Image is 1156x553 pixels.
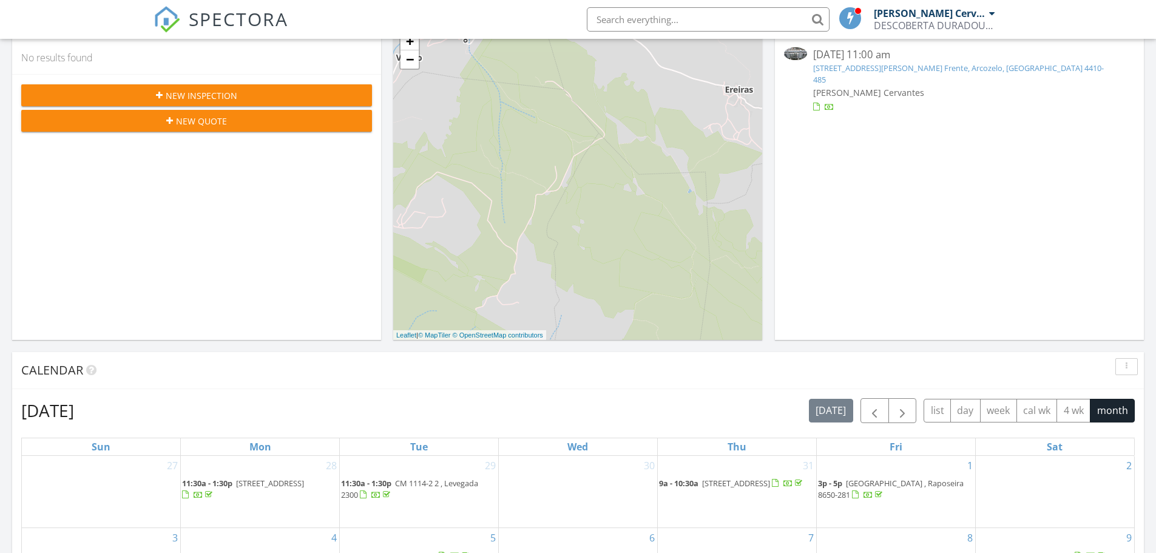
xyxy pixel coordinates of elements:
span: Calendar [21,362,83,378]
span: SPECTORA [189,6,288,32]
span: New Inspection [166,89,237,102]
button: [DATE] [809,399,853,422]
a: Go to August 4, 2025 [329,528,339,548]
div: [DATE] 11:00 am [813,47,1106,63]
td: Go to July 31, 2025 [657,456,816,528]
td: Go to August 2, 2025 [975,456,1134,528]
button: week [980,399,1017,422]
a: Friday [887,438,905,455]
a: 11:30a - 1:30p [STREET_ADDRESS] [182,478,304,500]
button: New Inspection [21,84,372,106]
a: 11:30a - 1:30p CM 1114-2 2 , Levegada 2300 [341,477,497,503]
button: list [924,399,951,422]
span: New Quote [176,115,227,127]
button: cal wk [1016,399,1058,422]
a: 9a - 10:30a [STREET_ADDRESS] [659,477,815,491]
a: Zoom in [401,32,419,50]
a: Wednesday [565,438,590,455]
a: 11:30a - 1:30p CM 1114-2 2 , Levegada 2300 [341,478,478,500]
a: Saturday [1044,438,1065,455]
a: Go to August 1, 2025 [965,456,975,475]
span: [PERSON_NAME] Cervantes [813,87,924,98]
span: 9a - 10:30a [659,478,698,489]
a: Go to August 3, 2025 [170,528,180,548]
div: No results found [12,41,381,74]
a: 3p - 5p [GEOGRAPHIC_DATA] , Raposeira 8650-281 [818,478,964,500]
td: Go to July 29, 2025 [340,456,499,528]
button: Next month [888,398,917,423]
a: Go to August 6, 2025 [647,528,657,548]
a: Thursday [725,438,749,455]
a: Go to July 30, 2025 [641,456,657,475]
a: Monday [247,438,274,455]
a: Go to July 29, 2025 [482,456,498,475]
a: SPECTORA [154,16,288,42]
a: Go to August 5, 2025 [488,528,498,548]
div: DESCOBERTA DURADOURA-Unipessoal,LDA.NIF 516989570 ¨Home Inspections of Portugal¨ [874,19,995,32]
img: 9317495%2Fcover_photos%2FSmNd1YCJfjZf7HFhhmoh%2Fsmall.jpg [784,47,807,60]
a: Go to August 2, 2025 [1124,456,1134,475]
span: [GEOGRAPHIC_DATA] , Raposeira 8650-281 [818,478,964,500]
div: [PERSON_NAME] Cervantes [874,7,986,19]
button: Previous month [860,398,889,423]
a: Zoom out [401,50,419,69]
div: | [393,330,546,341]
button: day [950,399,981,422]
a: 11:30a - 1:30p [STREET_ADDRESS] [182,477,338,503]
a: © OpenStreetMap contributors [453,331,543,339]
a: Go to July 27, 2025 [164,456,180,475]
td: Go to July 28, 2025 [181,456,340,528]
span: 3p - 5p [818,478,842,489]
a: 3p - 5p [GEOGRAPHIC_DATA] , Raposeira 8650-281 [818,477,974,503]
a: Tuesday [408,438,430,455]
span: 11:30a - 1:30p [182,478,232,489]
img: The Best Home Inspection Software - Spectora [154,6,180,33]
a: Leaflet [396,331,416,339]
a: Go to July 28, 2025 [323,456,339,475]
a: [DATE] 11:00 am [STREET_ADDRESS][PERSON_NAME] Frente, Arcozelo, [GEOGRAPHIC_DATA] 4410-485 [PERSO... [784,47,1135,114]
span: 11:30a - 1:30p [341,478,391,489]
input: Search everything... [587,7,830,32]
a: Go to August 9, 2025 [1124,528,1134,548]
td: Go to July 27, 2025 [22,456,181,528]
a: 9a - 10:30a [STREET_ADDRESS] [659,478,805,489]
a: Go to July 31, 2025 [800,456,816,475]
span: [STREET_ADDRESS] [702,478,770,489]
a: Go to August 7, 2025 [806,528,816,548]
td: Go to July 30, 2025 [499,456,658,528]
a: [STREET_ADDRESS][PERSON_NAME] Frente, Arcozelo, [GEOGRAPHIC_DATA] 4410-485 [813,63,1104,85]
span: [STREET_ADDRESS] [236,478,304,489]
a: © MapTiler [418,331,451,339]
span: CM 1114-2 2 , Levegada 2300 [341,478,478,500]
button: month [1090,399,1135,422]
h2: [DATE] [21,398,74,422]
td: Go to August 1, 2025 [816,456,975,528]
button: New Quote [21,110,372,132]
button: 4 wk [1056,399,1090,422]
a: Sunday [89,438,113,455]
a: Go to August 8, 2025 [965,528,975,548]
